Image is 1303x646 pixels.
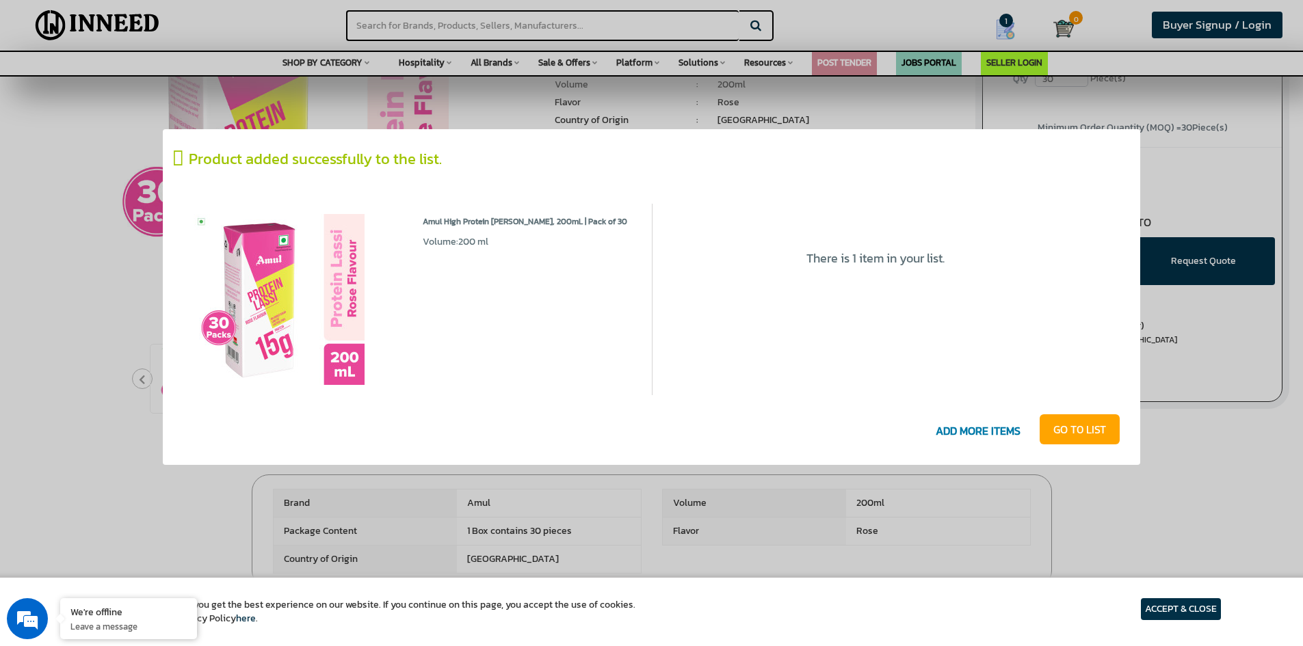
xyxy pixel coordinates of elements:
[224,7,257,40] div: Minimize live chat window
[236,611,256,625] a: here
[1040,414,1120,444] a: GO T0 LIST
[919,418,1038,446] span: ADD MORE ITEMS
[7,373,261,421] textarea: Type your message and click 'Submit'
[806,249,945,267] span: There is 1 item in your list.
[189,148,442,170] span: Product added successfully to the list.
[94,359,104,367] img: salesiqlogo_leal7QplfZFryJ6FIlVepeu7OftD7mt8q6exU6-34PB8prfIgodN67KcxXM9Y7JQ_.png
[70,620,187,632] p: Leave a message
[200,421,248,440] em: Submit
[82,598,635,625] article: We use cookies to ensure you get the best experience on our website. If you continue on this page...
[70,605,187,618] div: We're offline
[423,214,631,235] span: Amul High Protein [PERSON_NAME], 200mL | Pack of 30
[107,358,174,368] em: Driven by SalesIQ
[1141,598,1221,620] article: ACCEPT & CLOSE
[929,418,1027,446] span: ADD MORE ITEMS
[423,234,488,249] span: Volume:200 ml
[71,77,230,94] div: Leave a message
[23,82,57,90] img: logo_Zg8I0qSkbAqR2WFHt3p6CTuqpyXMFPubPcD2OT02zFN43Cy9FUNNG3NEPhM_Q1qe_.png
[29,172,239,310] span: We are offline. Please leave us a message.
[194,214,365,385] img: Amul High Protein Rose Lassi, 200mL | Pack of 30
